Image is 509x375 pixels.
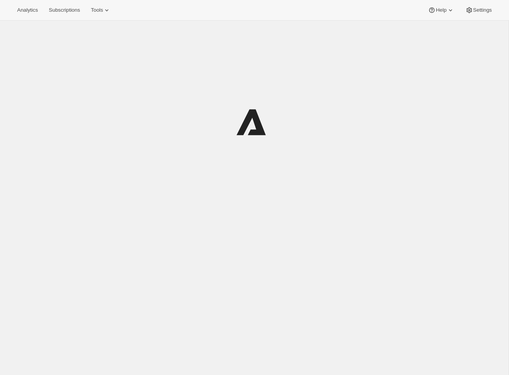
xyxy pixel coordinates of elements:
[473,7,492,13] span: Settings
[49,7,80,13] span: Subscriptions
[17,7,38,13] span: Analytics
[461,5,497,16] button: Settings
[86,5,115,16] button: Tools
[44,5,85,16] button: Subscriptions
[91,7,103,13] span: Tools
[423,5,459,16] button: Help
[12,5,42,16] button: Analytics
[436,7,446,13] span: Help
